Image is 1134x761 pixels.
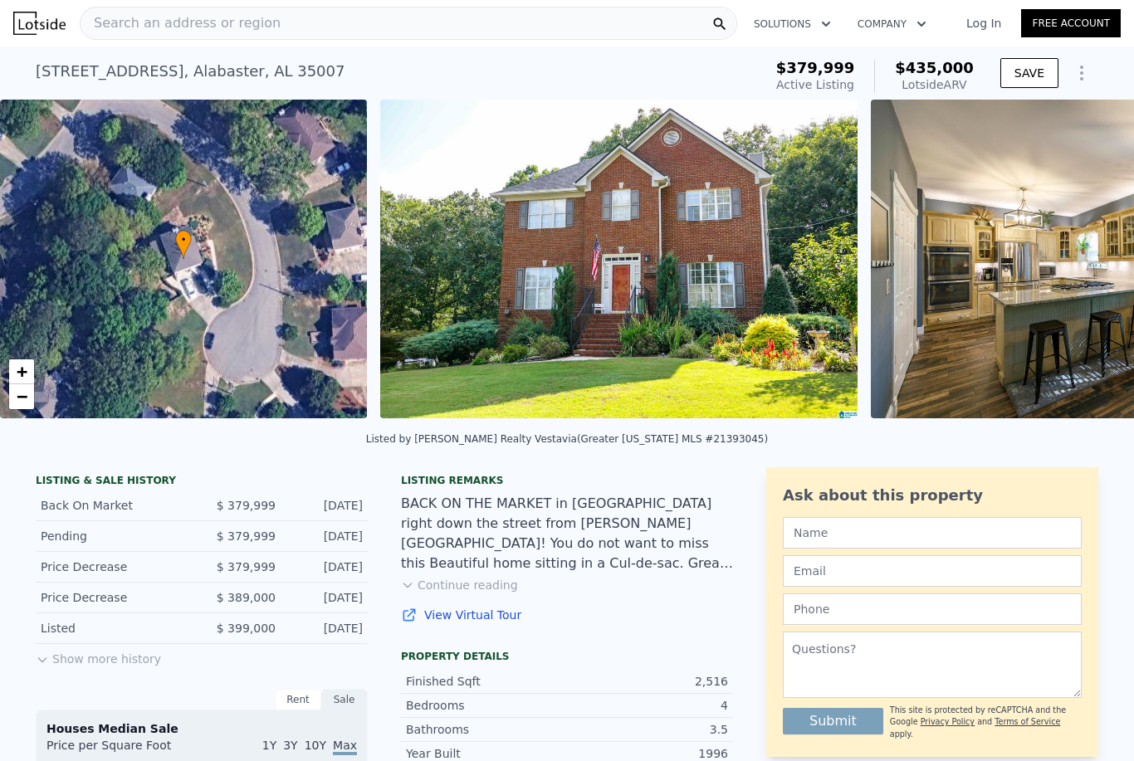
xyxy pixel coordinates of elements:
[305,739,326,752] span: 10Y
[9,359,34,384] a: Zoom in
[36,60,345,83] div: [STREET_ADDRESS] , Alabaster , AL 35007
[289,559,363,575] div: [DATE]
[895,59,974,76] span: $435,000
[41,497,188,514] div: Back On Market
[321,689,368,710] div: Sale
[41,589,188,606] div: Price Decrease
[406,721,567,738] div: Bathrooms
[217,591,276,604] span: $ 389,000
[380,100,858,418] img: Sale: 134704853 Parcel: 3021015
[13,12,66,35] img: Lotside
[946,15,1021,32] a: Log In
[401,607,733,623] a: View Virtual Tour
[217,622,276,635] span: $ 399,000
[289,620,363,637] div: [DATE]
[289,497,363,514] div: [DATE]
[783,555,1082,587] input: Email
[890,705,1082,740] div: This site is protected by reCAPTCHA and the Google and apply.
[406,697,567,714] div: Bedrooms
[275,689,321,710] div: Rent
[401,577,518,593] button: Continue reading
[783,593,1082,625] input: Phone
[783,517,1082,549] input: Name
[567,673,728,690] div: 2,516
[283,739,297,752] span: 3Y
[17,386,27,407] span: −
[36,644,161,667] button: Show more history
[36,474,368,490] div: LISTING & SALE HISTORY
[401,650,733,663] div: Property details
[41,559,188,575] div: Price Decrease
[217,499,276,512] span: $ 379,999
[175,232,192,247] span: •
[895,76,974,93] div: Lotside ARV
[217,560,276,573] span: $ 379,999
[1065,56,1098,90] button: Show Options
[995,717,1060,726] a: Terms of Service
[217,529,276,543] span: $ 379,999
[401,494,733,573] div: BACK ON THE MARKET in [GEOGRAPHIC_DATA] right down the street from [PERSON_NAME][GEOGRAPHIC_DATA]...
[776,78,854,91] span: Active Listing
[17,361,27,382] span: +
[366,433,768,445] div: Listed by [PERSON_NAME] Realty Vestavia (Greater [US_STATE] MLS #21393045)
[262,739,276,752] span: 1Y
[41,528,188,544] div: Pending
[844,9,940,39] button: Company
[567,721,728,738] div: 3.5
[9,384,34,409] a: Zoom out
[921,717,975,726] a: Privacy Policy
[1000,58,1058,88] button: SAVE
[776,59,855,76] span: $379,999
[783,484,1082,507] div: Ask about this property
[401,474,733,487] div: Listing remarks
[289,589,363,606] div: [DATE]
[783,708,883,734] button: Submit
[567,697,728,714] div: 4
[41,620,188,637] div: Listed
[406,673,567,690] div: Finished Sqft
[46,720,357,737] div: Houses Median Sale
[333,739,357,755] span: Max
[1021,9,1121,37] a: Free Account
[289,528,363,544] div: [DATE]
[175,230,192,259] div: •
[741,9,844,39] button: Solutions
[81,13,281,33] span: Search an address or region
